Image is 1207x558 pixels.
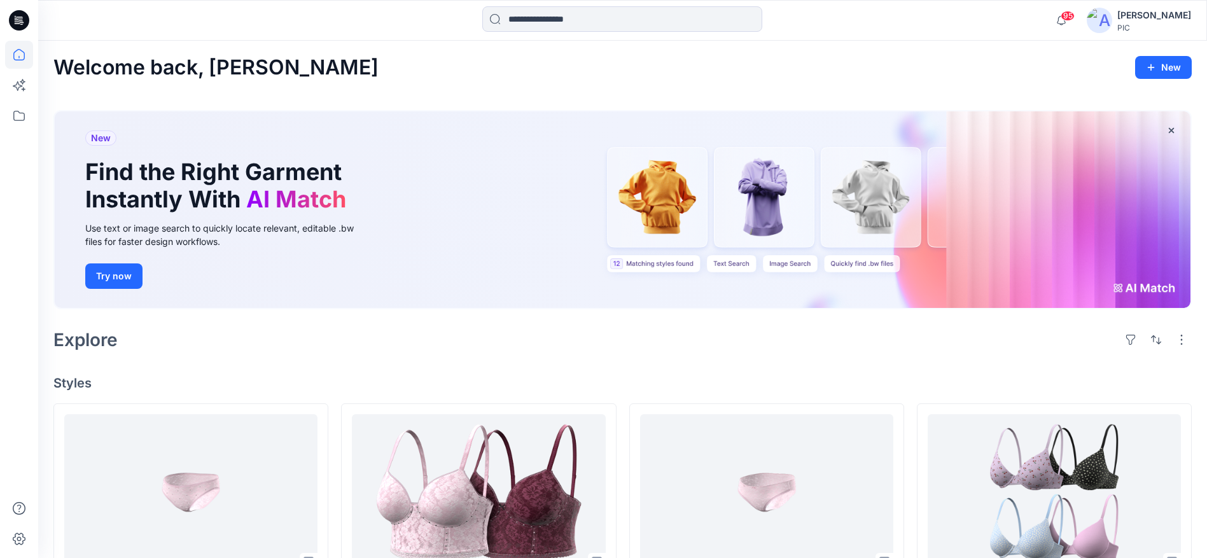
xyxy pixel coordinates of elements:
[53,375,1192,391] h4: Styles
[85,263,143,289] button: Try now
[1135,56,1192,79] button: New
[53,56,379,80] h2: Welcome back, [PERSON_NAME]
[85,221,372,248] div: Use text or image search to quickly locate relevant, editable .bw files for faster design workflows.
[1061,11,1075,21] span: 95
[91,130,111,146] span: New
[246,185,346,213] span: AI Match
[1117,8,1191,23] div: [PERSON_NAME]
[1087,8,1112,33] img: avatar
[1117,23,1191,32] div: PIC
[85,158,352,213] h1: Find the Right Garment Instantly With
[53,330,118,350] h2: Explore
